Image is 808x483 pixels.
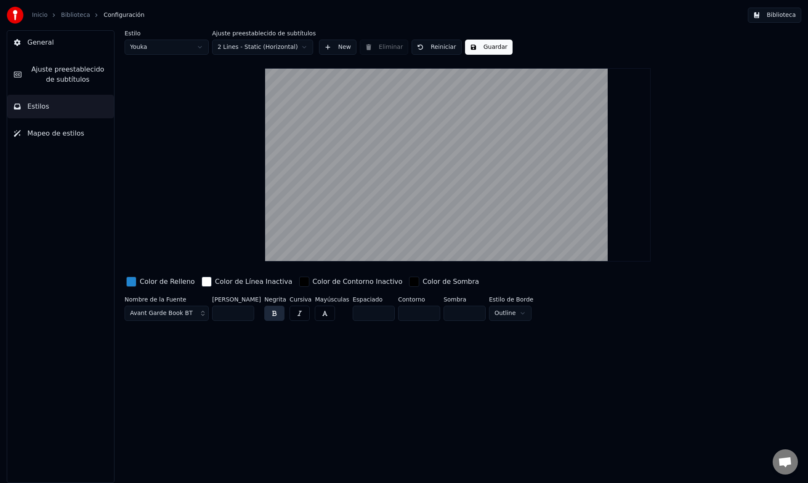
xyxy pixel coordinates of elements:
label: Negrita [264,296,286,302]
label: Estilo de Borde [489,296,534,302]
button: Reiniciar [412,40,461,55]
label: Contorno [398,296,440,302]
div: Color de Sombra [423,277,479,287]
label: Nombre de la Fuente [125,296,209,302]
div: Color de Relleno [140,277,195,287]
span: Avant Garde Book BT [130,309,193,318]
label: Mayúsculas [315,296,349,302]
label: Cursiva [290,296,311,302]
a: Chat abierto [773,449,798,475]
span: Estilos [27,101,49,112]
label: Ajuste preestablecido de subtítulos [212,30,316,36]
div: Color de Contorno Inactivo [313,277,403,287]
button: Color de Línea Inactiva [200,275,294,288]
button: Color de Sombra [407,275,481,288]
label: Estilo [125,30,209,36]
button: Color de Contorno Inactivo [298,275,404,288]
span: General [27,37,54,48]
span: Configuración [104,11,144,19]
button: Estilos [7,95,114,118]
button: General [7,31,114,54]
button: Guardar [465,40,513,55]
button: Ajuste preestablecido de subtítulos [7,58,114,91]
button: Color de Relleno [125,275,197,288]
button: Mapeo de estilos [7,122,114,145]
span: Ajuste preestablecido de subtítulos [28,64,107,85]
button: Biblioteca [748,8,801,23]
button: New [319,40,356,55]
span: Mapeo de estilos [27,128,84,139]
label: Sombra [444,296,486,302]
nav: breadcrumb [32,11,144,19]
img: youka [7,7,24,24]
div: Color de Línea Inactiva [215,277,292,287]
label: [PERSON_NAME] [212,296,261,302]
a: Biblioteca [61,11,90,19]
label: Espaciado [353,296,395,302]
a: Inicio [32,11,48,19]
